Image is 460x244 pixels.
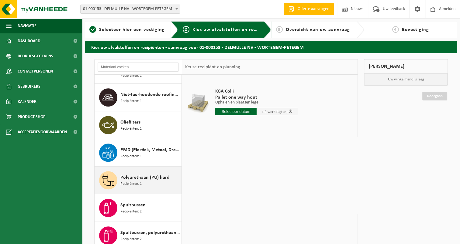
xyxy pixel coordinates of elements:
[215,100,298,105] p: Ophalen en plaatsen lege
[284,3,334,15] a: Offerte aanvragen
[182,59,243,75] div: Keuze recipiënt en planning
[18,124,67,140] span: Acceptatievoorwaarden
[286,27,350,32] span: Overzicht van uw aanvraag
[95,111,182,139] button: Oliefilters Recipiënten: 1
[18,49,53,64] span: Bedrijfsgegevens
[95,139,182,167] button: PMD (Plastiek, Metaal, Drankkartons) (bedrijven) Recipiënten: 1
[364,74,448,85] p: Uw winkelmand is leeg
[18,18,36,33] span: Navigatie
[89,26,96,33] span: 1
[422,92,447,100] a: Doorgaan
[364,59,448,74] div: [PERSON_NAME]
[392,26,399,33] span: 4
[120,146,180,154] span: PMD (Plastiek, Metaal, Drankkartons) (bedrijven)
[120,126,142,132] span: Recipiënten: 1
[120,154,142,159] span: Recipiënten: 1
[81,5,180,13] span: 01-000153 - DELMULLE NV - WORTEGEM-PETEGEM
[276,26,283,33] span: 3
[99,27,165,32] span: Selecteer hier een vestiging
[120,73,142,79] span: Recipiënten: 1
[215,88,298,94] span: KGA Colli
[120,229,180,236] span: Spuitbussen, polyurethaan (PU)
[120,181,142,187] span: Recipiënten: 1
[120,202,146,209] span: Spuitbussen
[95,167,182,194] button: Polyurethaan (PU) hard Recipiënten: 1
[120,209,142,215] span: Recipiënten: 2
[215,94,298,100] span: Pallet one way hout
[18,64,53,79] span: Contactpersonen
[120,98,142,104] span: Recipiënten: 1
[85,41,457,53] h2: Kies uw afvalstoffen en recipiënten - aanvraag voor 01-000153 - DELMULLE NV - WORTEGEM-PETEGEM
[88,26,166,33] a: 1Selecteer hier een vestiging
[98,63,179,72] input: Materiaal zoeken
[262,110,288,114] span: + 4 werkdag(en)
[192,27,276,32] span: Kies uw afvalstoffen en recipiënten
[120,119,140,126] span: Oliefilters
[95,84,182,111] button: Niet-teerhoudende roofing, post-consumer Recipiënten: 1
[18,109,45,124] span: Product Shop
[215,108,257,115] input: Selecteer datum
[183,26,189,33] span: 2
[402,27,429,32] span: Bevestiging
[120,174,170,181] span: Polyurethaan (PU) hard
[120,91,180,98] span: Niet-teerhoudende roofing, post-consumer
[80,5,180,14] span: 01-000153 - DELMULLE NV - WORTEGEM-PETEGEM
[18,79,40,94] span: Gebruikers
[296,6,331,12] span: Offerte aanvragen
[18,33,40,49] span: Dashboard
[120,236,142,242] span: Recipiënten: 2
[95,194,182,222] button: Spuitbussen Recipiënten: 2
[18,94,36,109] span: Kalender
